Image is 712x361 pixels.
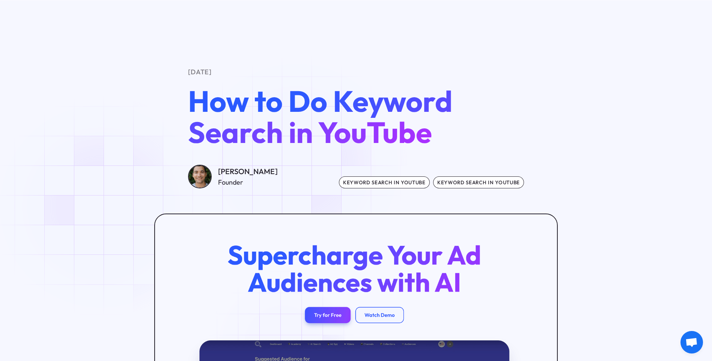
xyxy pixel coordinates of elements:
span: How to Do Keyword Search in YouTube [188,83,453,150]
div: [DATE] [188,67,524,77]
div: [PERSON_NAME] [218,165,278,177]
div: Открытый чат [680,331,703,353]
div: keyword search in youtube [339,176,430,188]
div: Founder [218,177,278,188]
div: keyword search in youtube [433,176,524,188]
